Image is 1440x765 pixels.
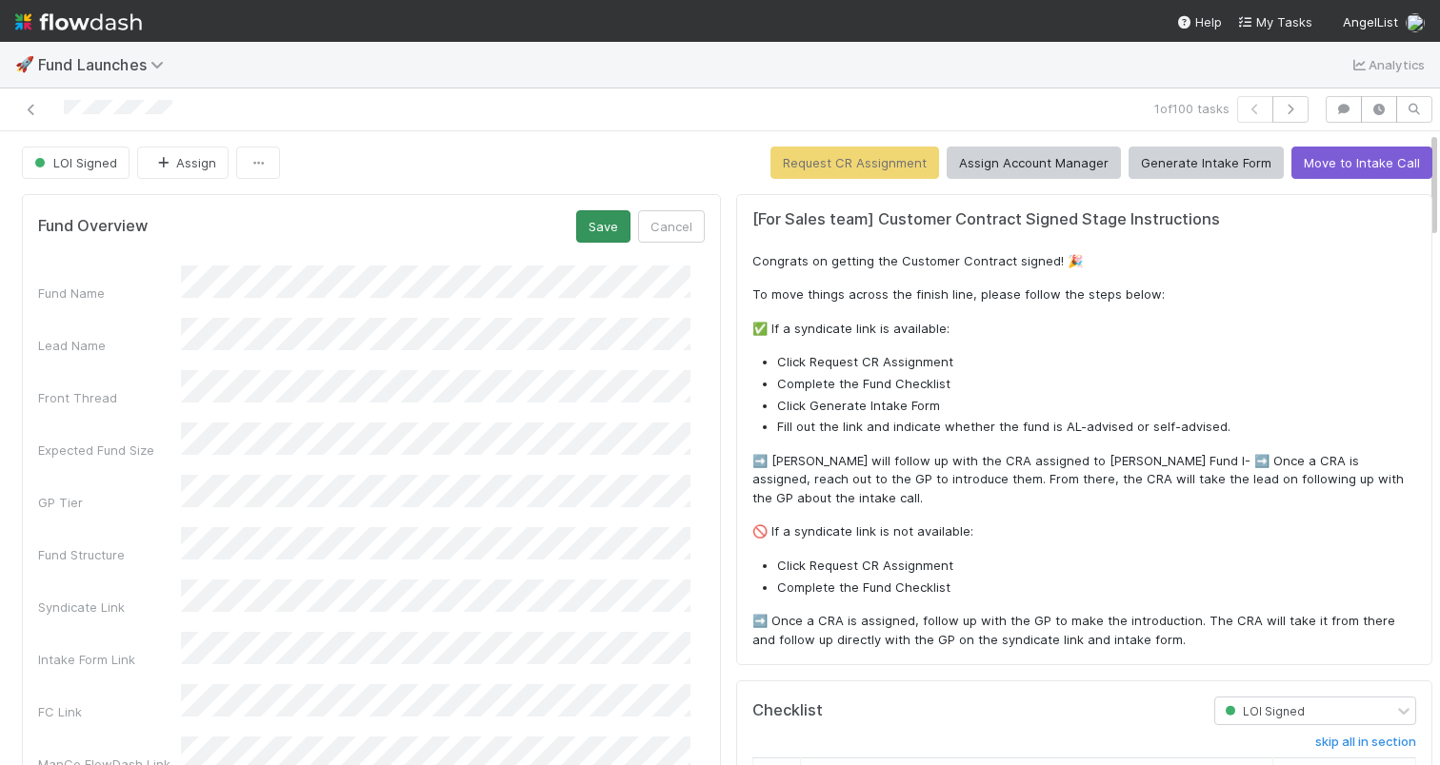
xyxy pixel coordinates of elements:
[1315,735,1416,750] h6: skip all in section
[1237,12,1312,31] a: My Tasks
[777,397,1416,416] li: Click Generate Intake Form
[38,650,181,669] div: Intake Form Link
[770,147,939,179] button: Request CR Assignment
[1291,147,1432,179] button: Move to Intake Call
[38,598,181,617] div: Syndicate Link
[38,55,173,74] span: Fund Launches
[38,217,148,236] h5: Fund Overview
[777,418,1416,437] li: Fill out the link and indicate whether the fund is AL-advised or self-advised.
[752,701,823,720] h5: Checklist
[38,702,181,721] div: FC Link
[1221,704,1305,718] span: LOI Signed
[38,388,181,407] div: Front Thread
[38,545,181,564] div: Fund Structure
[752,612,1416,649] p: ➡️ Once a CRA is assigned, follow up with the GP to make the introduction. The CRA will take it f...
[22,147,130,179] button: LOI Signed
[1129,147,1284,179] button: Generate Intake Form
[38,441,181,460] div: Expected Fund Size
[777,353,1416,372] li: Click Request CR Assignment
[137,147,229,179] button: Assign
[638,210,705,243] button: Cancel
[38,336,181,355] div: Lead Name
[1176,12,1222,31] div: Help
[777,375,1416,394] li: Complete the Fund Checklist
[1343,14,1398,29] span: AngelList
[15,6,142,38] img: logo-inverted-e16ddd16eac7371096b0.svg
[576,210,630,243] button: Save
[1406,13,1425,32] img: avatar_c747b287-0112-4b47-934f-47379b6131e2.png
[947,147,1121,179] button: Assign Account Manager
[752,285,1416,304] p: To move things across the finish line, please follow the steps below:
[777,579,1416,598] li: Complete the Fund Checklist
[15,56,34,72] span: 🚀
[1154,99,1230,118] span: 1 of 100 tasks
[752,452,1416,508] p: ➡️ [PERSON_NAME] will follow up with the CRA assigned to [PERSON_NAME] Fund I- ➡️ Once a CRA is a...
[38,284,181,303] div: Fund Name
[1237,14,1312,29] span: My Tasks
[1315,735,1416,757] a: skip all in section
[752,320,1416,339] p: ✅ If a syndicate link is available:
[752,210,1416,229] h5: [For Sales team] Customer Contract Signed Stage Instructions
[1350,53,1425,76] a: Analytics
[777,557,1416,576] li: Click Request CR Assignment
[30,155,117,170] span: LOI Signed
[752,252,1416,271] p: Congrats on getting the Customer Contract signed! 🎉
[38,493,181,512] div: GP Tier
[752,522,1416,541] p: 🚫 If a syndicate link is not available:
